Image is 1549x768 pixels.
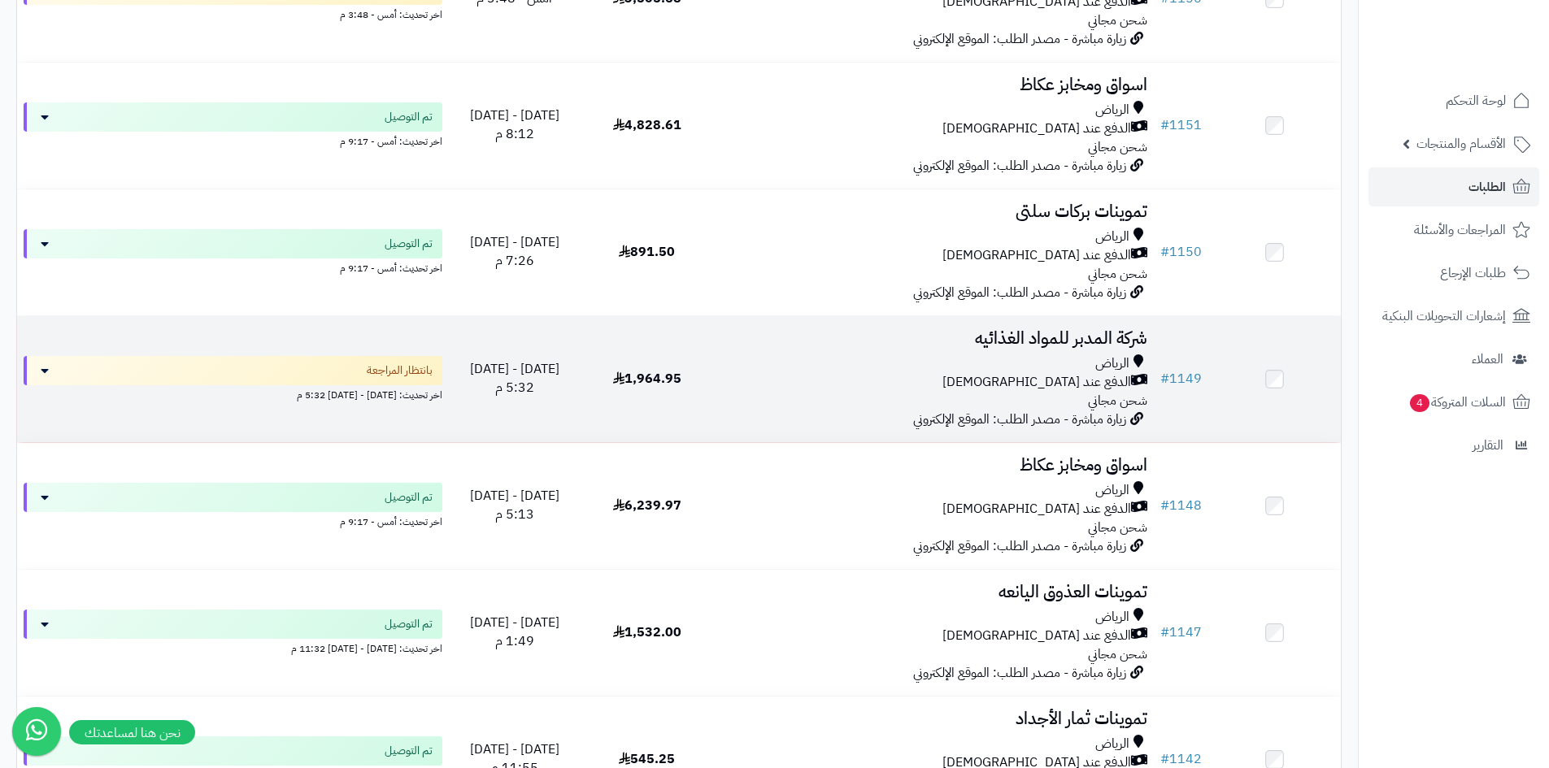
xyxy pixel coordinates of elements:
div: اخر تحديث: أمس - 9:17 م [24,512,442,529]
span: الأقسام والمنتجات [1416,132,1506,155]
span: زيارة مباشرة - مصدر الطلب: الموقع الإلكتروني [913,663,1126,683]
span: 4,828.61 [613,115,681,135]
span: المراجعات والأسئلة [1414,219,1506,241]
div: اخر تحديث: أمس - 9:17 م [24,132,442,149]
span: شحن مجاني [1088,391,1147,410]
span: طلبات الإرجاع [1440,262,1506,284]
h3: اسواق ومخابز عكاظ [720,456,1147,475]
span: [DATE] - [DATE] 1:49 م [470,613,559,651]
span: [DATE] - [DATE] 5:32 م [470,359,559,397]
a: #1147 [1160,623,1202,642]
a: #1149 [1160,369,1202,388]
span: زيارة مباشرة - مصدر الطلب: الموقع الإلكتروني [913,283,1126,302]
span: زيارة مباشرة - مصدر الطلب: الموقع الإلكتروني [913,536,1126,556]
span: شحن مجاني [1088,518,1147,537]
a: #1148 [1160,496,1202,515]
span: الدفع عند [DEMOGRAPHIC_DATA] [942,373,1131,392]
div: اخر تحديث: أمس - 9:17 م [24,258,442,276]
img: logo-2.png [1438,40,1534,74]
a: الطلبات [1368,167,1539,206]
span: شحن مجاني [1088,264,1147,284]
span: الدفع عند [DEMOGRAPHIC_DATA] [942,119,1131,138]
span: # [1160,115,1169,135]
span: الرياض [1095,228,1129,246]
span: الرياض [1095,735,1129,753]
span: # [1160,496,1169,515]
span: تم التوصيل [385,236,433,252]
span: 1,964.95 [613,369,681,388]
span: الدفع عند [DEMOGRAPHIC_DATA] [942,246,1131,265]
div: اخر تحديث: [DATE] - [DATE] 11:32 م [24,639,442,656]
div: اخر تحديث: [DATE] - [DATE] 5:32 م [24,385,442,402]
span: تم التوصيل [385,616,433,632]
a: #1151 [1160,115,1202,135]
span: زيارة مباشرة - مصدر الطلب: الموقع الإلكتروني [913,29,1126,49]
span: الرياض [1095,101,1129,119]
span: الرياض [1095,354,1129,373]
span: شحن مجاني [1088,644,1147,664]
span: الدفع عند [DEMOGRAPHIC_DATA] [942,627,1131,645]
span: الرياض [1095,608,1129,627]
span: تم التوصيل [385,489,433,505]
span: تم التوصيل [385,109,433,125]
span: # [1160,369,1169,388]
h3: تموينات بركات سلتى [720,202,1147,221]
span: 6,239.97 [613,496,681,515]
span: 4 [1410,394,1429,412]
span: 1,532.00 [613,623,681,642]
span: [DATE] - [DATE] 5:13 م [470,486,559,524]
a: السلات المتروكة4 [1368,383,1539,422]
span: [DATE] - [DATE] 7:26 م [470,232,559,271]
span: شحن مجاني [1088,11,1147,30]
div: اخر تحديث: أمس - 3:48 م [24,5,442,22]
span: شحن مجاني [1088,137,1147,157]
h3: اسواق ومخابز عكاظ [720,76,1147,94]
span: الرياض [1095,481,1129,500]
a: إشعارات التحويلات البنكية [1368,297,1539,336]
span: 891.50 [619,242,675,262]
a: #1150 [1160,242,1202,262]
span: [DATE] - [DATE] 8:12 م [470,106,559,144]
a: العملاء [1368,340,1539,379]
span: # [1160,623,1169,642]
span: إشعارات التحويلات البنكية [1382,305,1506,328]
span: الدفع عند [DEMOGRAPHIC_DATA] [942,500,1131,519]
h3: تموينات ثمار الأجداد [720,709,1147,728]
h3: شركة المدبر للمواد الغذائيه [720,329,1147,348]
span: # [1160,242,1169,262]
span: التقارير [1473,434,1503,457]
span: الطلبات [1469,176,1506,198]
span: زيارة مباشرة - مصدر الطلب: الموقع الإلكتروني [913,410,1126,429]
span: السلات المتروكة [1408,391,1506,414]
span: لوحة التحكم [1446,89,1506,112]
a: المراجعات والأسئلة [1368,210,1539,249]
span: بانتظار المراجعة [367,362,433,379]
span: زيارة مباشرة - مصدر الطلب: الموقع الإلكتروني [913,156,1126,176]
span: العملاء [1472,348,1503,371]
h3: تموينات العذوق اليانعه [720,583,1147,601]
a: لوحة التحكم [1368,81,1539,120]
span: تم التوصيل [385,743,433,759]
a: طلبات الإرجاع [1368,254,1539,293]
a: التقارير [1368,426,1539,465]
